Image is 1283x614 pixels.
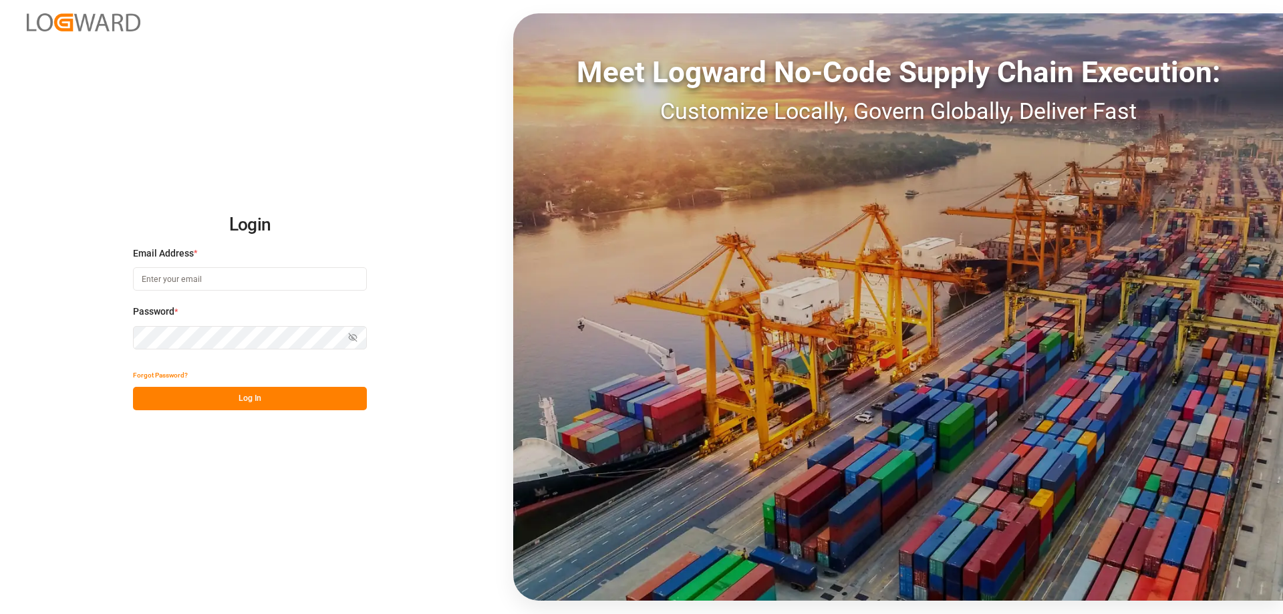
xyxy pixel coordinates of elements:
[133,363,188,387] button: Forgot Password?
[513,50,1283,94] div: Meet Logward No-Code Supply Chain Execution:
[133,247,194,261] span: Email Address
[133,204,367,247] h2: Login
[133,387,367,410] button: Log In
[513,94,1283,128] div: Customize Locally, Govern Globally, Deliver Fast
[133,305,174,319] span: Password
[27,13,140,31] img: Logward_new_orange.png
[133,267,367,291] input: Enter your email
